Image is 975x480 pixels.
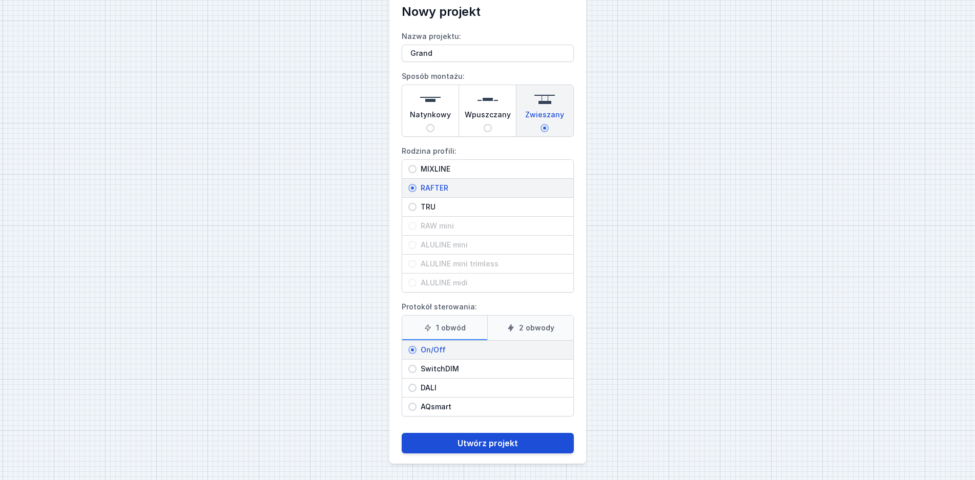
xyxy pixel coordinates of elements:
input: MIXLINE [408,165,417,173]
input: On/Off [408,346,417,354]
span: MIXLINE [417,164,567,174]
span: Natynkowy [410,110,451,124]
input: Nazwa projektu: [402,45,574,62]
input: Natynkowy [426,124,434,132]
label: Rodzina profili: [402,143,574,293]
img: surface.svg [420,89,441,110]
img: suspended.svg [534,89,555,110]
span: SwitchDIM [417,364,567,374]
span: TRU [417,202,567,212]
label: Sposób montażu: [402,68,574,137]
span: AQsmart [417,402,567,412]
span: Wpuszczany [465,110,511,124]
input: TRU [408,203,417,211]
input: Zwieszany [541,124,549,132]
span: RAFTER [417,183,567,193]
h2: Nowy projekt [402,4,574,20]
input: RAFTER [408,184,417,192]
input: AQsmart [408,403,417,411]
span: DALI [417,383,567,393]
span: Zwieszany [525,110,564,124]
span: On/Off [417,345,567,355]
img: recessed.svg [478,89,498,110]
label: Nazwa projektu: [402,28,574,62]
button: Utwórz projekt [402,433,574,453]
label: Protokół sterowania: [402,299,574,416]
input: DALI [408,384,417,392]
input: SwitchDIM [408,365,417,373]
input: Wpuszczany [484,124,492,132]
label: 2 obwody [487,316,573,340]
label: 1 obwód [402,316,488,340]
